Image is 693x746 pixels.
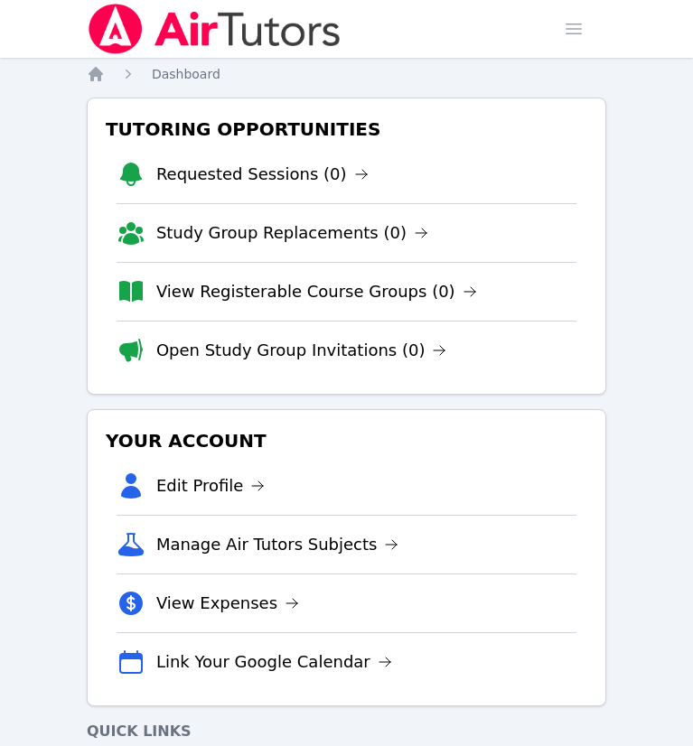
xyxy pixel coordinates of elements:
a: View Registerable Course Groups (0) [156,279,477,304]
a: Study Group Replacements (0) [156,220,428,246]
img: Air Tutors [87,4,342,54]
a: Open Study Group Invitations (0) [156,338,447,363]
a: Edit Profile [156,473,266,499]
h3: Tutoring Opportunities [102,113,591,145]
h4: Quick Links [87,721,606,742]
a: Requested Sessions (0) [156,162,369,187]
h3: Your Account [102,424,591,457]
a: View Expenses [156,591,299,616]
a: Dashboard [152,65,220,83]
span: Dashboard [152,67,220,81]
a: Link Your Google Calendar [156,649,392,675]
nav: Breadcrumb [87,65,606,83]
a: Manage Air Tutors Subjects [156,532,399,557]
